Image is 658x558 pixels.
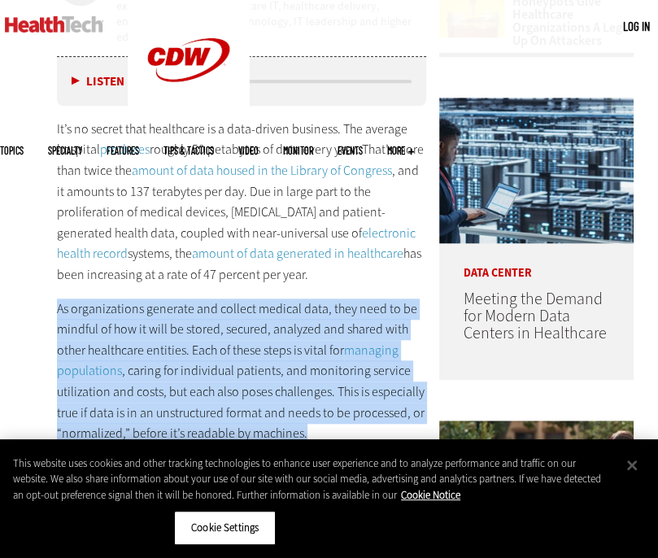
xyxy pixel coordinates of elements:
[338,146,363,155] a: Events
[174,511,276,545] button: Cookie Settings
[623,18,650,35] div: User menu
[439,243,634,279] p: Data Center
[283,146,313,155] a: MonITor
[5,16,103,33] img: Home
[614,447,650,483] button: Close
[107,146,139,155] a: Features
[57,299,426,444] p: As organizations generate and collect medical data, they need to be mindful of how it will be sto...
[132,162,392,179] a: amount of data housed in the Library of Congress
[192,245,403,262] a: amount of data generated in healthcare
[128,107,250,124] a: CDW
[163,146,214,155] a: Tips & Tactics
[439,98,634,243] img: engineer with laptop overlooking data center
[464,288,607,344] a: Meeting the Demand for Modern Data Centers in Healthcare
[48,146,82,155] span: Specialty
[13,456,612,504] div: This website uses cookies and other tracking technologies to enhance user experience and to analy...
[238,146,259,155] a: Video
[401,488,460,502] a: More information about your privacy
[57,119,426,286] p: It’s no secret that healthcare is a data-driven business. The average hospital roughly 50 petabyt...
[623,19,650,33] a: Log in
[387,146,414,155] span: More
